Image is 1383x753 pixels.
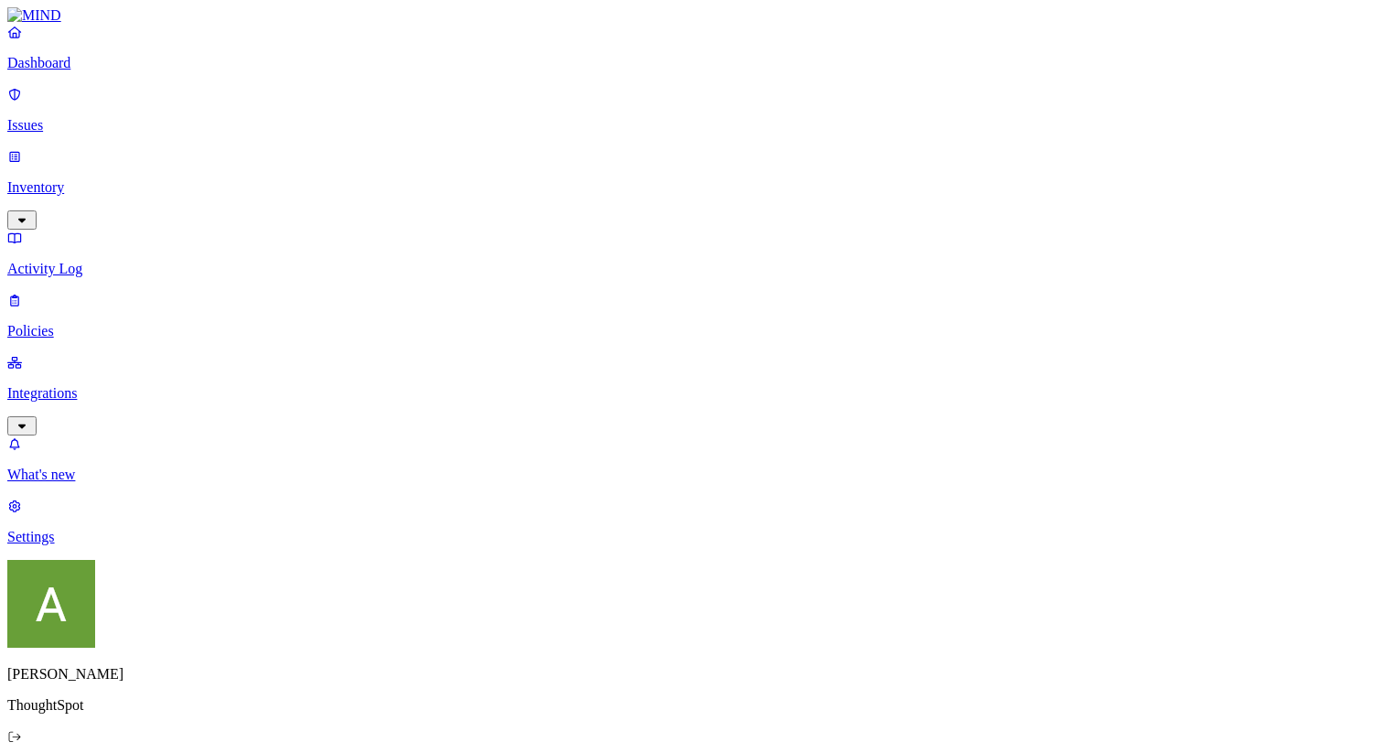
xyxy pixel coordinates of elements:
p: Dashboard [7,55,1376,71]
a: Dashboard [7,24,1376,71]
p: Issues [7,117,1376,134]
a: Issues [7,86,1376,134]
a: MIND [7,7,1376,24]
p: Integrations [7,385,1376,402]
a: Settings [7,498,1376,545]
a: Activity Log [7,230,1376,277]
p: Settings [7,529,1376,545]
a: Integrations [7,354,1376,433]
a: Inventory [7,148,1376,227]
p: ThoughtSpot [7,697,1376,714]
img: MIND [7,7,61,24]
p: [PERSON_NAME] [7,666,1376,683]
a: What's new [7,436,1376,483]
p: Inventory [7,179,1376,196]
p: What's new [7,467,1376,483]
a: Policies [7,292,1376,339]
p: Activity Log [7,261,1376,277]
img: Alessio Faiella [7,560,95,648]
p: Policies [7,323,1376,339]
